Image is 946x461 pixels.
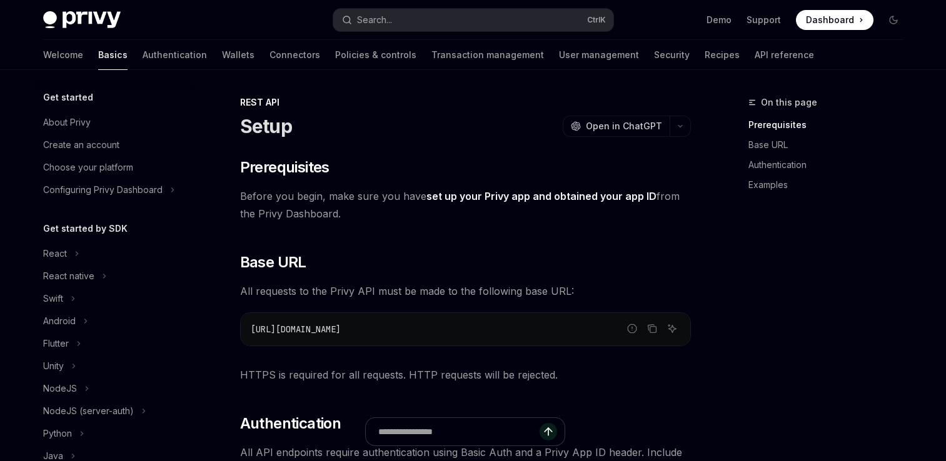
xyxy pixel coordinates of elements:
span: Dashboard [806,14,854,26]
button: Toggle NodeJS section [33,377,193,400]
h1: Setup [240,115,292,137]
a: Examples [748,175,913,195]
span: All requests to the Privy API must be made to the following base URL: [240,282,691,300]
span: Open in ChatGPT [586,120,662,132]
a: Dashboard [796,10,873,30]
button: Toggle Python section [33,422,193,445]
h5: Get started [43,90,93,105]
button: Open search [333,9,613,31]
a: User management [559,40,639,70]
div: NodeJS (server-auth) [43,404,134,419]
div: Swift [43,291,63,306]
button: Send message [540,423,557,440]
div: About Privy [43,115,91,130]
div: Python [43,426,72,441]
span: [URL][DOMAIN_NAME] [251,324,341,335]
a: set up your Privy app and obtained your app ID [426,190,657,203]
a: API reference [755,40,814,70]
button: Ask AI [664,320,680,337]
span: On this page [761,95,817,110]
div: Choose your platform [43,160,133,175]
button: Toggle React native section [33,265,193,287]
a: Security [654,40,690,70]
button: Toggle Swift section [33,287,193,310]
a: Create an account [33,134,193,156]
a: Demo [707,14,732,26]
a: Support [747,14,781,26]
span: HTTPS is required for all requests. HTTP requests will be rejected. [240,366,691,384]
a: Prerequisites [748,115,913,135]
button: Toggle Flutter section [33,332,193,355]
button: Report incorrect code [624,320,640,337]
span: Authentication [240,414,341,434]
button: Copy the contents from the code block [644,320,660,337]
a: Transaction management [431,40,544,70]
a: Authentication [748,155,913,175]
a: Choose your platform [33,156,193,179]
a: Base URL [748,135,913,155]
button: Toggle Configuring Privy Dashboard section [33,179,193,201]
button: Toggle NodeJS (server-auth) section [33,400,193,422]
a: About Privy [33,111,193,134]
a: Wallets [222,40,254,70]
button: Toggle dark mode [883,10,903,30]
div: React [43,246,67,261]
a: Welcome [43,40,83,70]
h5: Get started by SDK [43,221,128,236]
div: Create an account [43,137,119,152]
div: Unity [43,359,64,374]
a: Connectors [269,40,320,70]
div: Configuring Privy Dashboard [43,182,163,197]
div: REST API [240,96,691,109]
span: Prerequisites [240,157,330,177]
a: Authentication [143,40,207,70]
button: Open in ChatGPT [563,116,670,137]
a: Basics [98,40,128,70]
div: Android [43,314,76,329]
button: Toggle Unity section [33,355,193,377]
span: Base URL [240,252,306,272]
span: Before you begin, make sure you have from the Privy Dashboard. [240,187,691,222]
a: Policies & controls [335,40,416,70]
div: Search... [357,12,392,27]
div: NodeJS [43,381,77,396]
div: Flutter [43,336,69,351]
span: Ctrl K [587,15,606,25]
a: Recipes [705,40,740,70]
input: Ask a question... [378,418,540,445]
button: Toggle React section [33,242,193,265]
img: dark logo [43,11,121,29]
button: Toggle Android section [33,310,193,332]
div: React native [43,269,94,284]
